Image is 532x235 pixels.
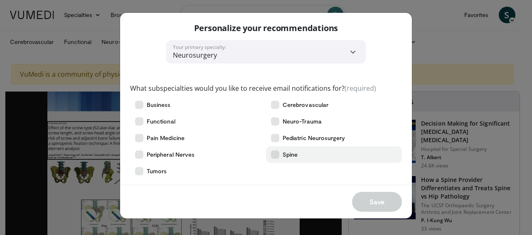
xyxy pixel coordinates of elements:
[283,134,345,142] span: Pediatric Neurosurgery
[194,23,338,34] p: Personalize your recommendations
[283,101,328,109] span: Cerebrovascular
[147,117,175,126] span: Functional
[147,150,195,159] span: Peripheral Nerves
[283,150,298,159] span: Spine
[147,101,171,109] span: Business
[345,84,376,93] span: (required)
[283,117,322,126] span: Neuro-Trauma
[147,167,167,175] span: Tumors
[130,83,376,93] label: What subspecialties would you like to receive email notifications for?
[147,134,185,142] span: Pain Medicine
